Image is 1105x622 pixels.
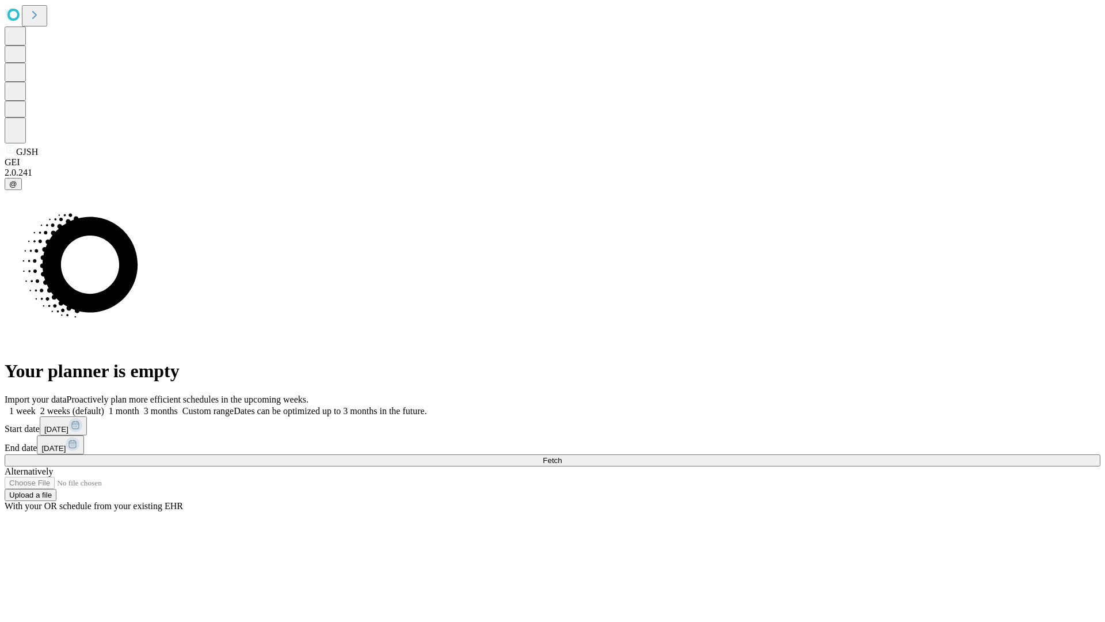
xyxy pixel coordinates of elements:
div: GEI [5,157,1100,168]
h1: Your planner is empty [5,361,1100,382]
span: [DATE] [44,425,68,434]
span: [DATE] [41,444,66,453]
button: @ [5,178,22,190]
span: Dates can be optimized up to 3 months in the future. [234,406,426,416]
span: 3 months [144,406,178,416]
span: 2 weeks (default) [40,406,104,416]
div: Start date [5,416,1100,435]
button: [DATE] [40,416,87,435]
span: 1 week [9,406,36,416]
span: @ [9,180,17,188]
span: Alternatively [5,466,53,476]
div: 2.0.241 [5,168,1100,178]
span: Proactively plan more efficient schedules in the upcoming weeks. [67,395,308,404]
span: Import your data [5,395,67,404]
span: Fetch [543,456,562,465]
span: 1 month [109,406,139,416]
button: [DATE] [37,435,84,454]
span: With your OR schedule from your existing EHR [5,501,183,511]
span: Custom range [182,406,234,416]
button: Upload a file [5,489,56,501]
div: End date [5,435,1100,454]
button: Fetch [5,454,1100,466]
span: GJSH [16,147,38,157]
